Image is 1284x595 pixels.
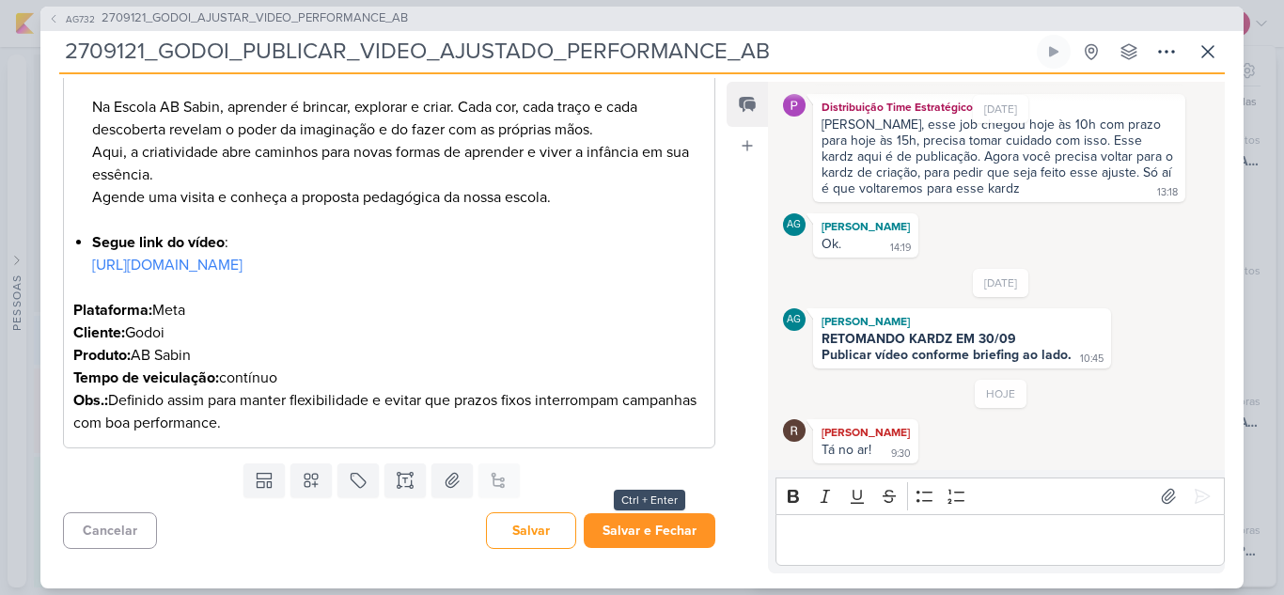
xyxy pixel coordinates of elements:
[92,51,705,209] li: Vamos seguir com o texto abaixo sem ícones. Na Escola AB Sabin, aprender é brincar, explorar e cr...
[1046,44,1061,59] div: Ligar relógio
[73,301,152,320] strong: Plataforma:
[63,512,157,549] button: Cancelar
[486,512,576,549] button: Salvar
[73,321,705,344] p: Godoi
[822,331,1016,347] strong: RETOMANDO KARDZ EM 30/09
[73,391,108,410] strong: Obs.:
[817,217,915,236] div: [PERSON_NAME]
[584,513,715,548] button: Salvar e Fechar
[73,368,219,387] strong: Tempo de veiculação:
[890,241,911,256] div: 14:19
[92,233,225,252] strong: Segue link do vídeo
[783,419,806,442] img: Rafael Dornelles
[783,94,806,117] img: Distribuição Time Estratégico
[817,423,915,442] div: [PERSON_NAME]
[73,276,705,321] p: Meta
[92,256,243,274] a: [URL][DOMAIN_NAME]
[822,347,1072,363] strong: Publicar vídeo conforme briefing ao lado.
[822,236,841,252] div: Ok.
[1157,185,1178,200] div: 13:18
[783,308,806,331] div: Aline Gimenez Graciano
[822,117,1177,196] div: [PERSON_NAME], esse job chegou hoje às 10h com prazo para hoje às 15h, precisa tomar cuidado com ...
[1080,352,1104,367] div: 10:45
[73,346,131,365] strong: Produto:
[891,446,911,462] div: 9:30
[787,315,801,325] p: AG
[775,514,1225,566] div: Editor editing area: main
[73,344,705,389] p: AB Sabin contínuo
[783,213,806,236] div: Aline Gimenez Graciano
[775,478,1225,514] div: Editor toolbar
[817,312,1107,331] div: [PERSON_NAME]
[787,220,801,230] p: AG
[92,231,705,276] li: :
[614,490,685,510] div: Ctrl + Enter
[817,98,1182,117] div: Distribuição Time Estratégico
[822,442,871,458] div: Tá no ar!
[73,323,125,342] strong: Cliente:
[73,389,705,434] p: Definido assim para manter flexibilidade e evitar que prazos fixos interrompam campanhas com boa ...
[59,35,1033,69] input: Kard Sem Título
